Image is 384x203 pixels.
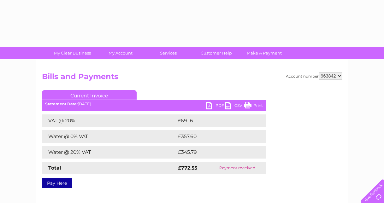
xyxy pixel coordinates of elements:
td: Water @ 20% VAT [42,146,176,159]
div: [DATE] [42,102,266,106]
a: Current Invoice [42,90,137,100]
h2: Bills and Payments [42,72,342,84]
td: £345.79 [176,146,255,159]
a: My Account [94,47,146,59]
a: PDF [206,102,225,111]
a: Pay Here [42,178,72,188]
strong: Total [48,165,61,171]
b: Statement Date: [45,101,78,106]
td: VAT @ 20% [42,114,176,127]
a: CSV [225,102,244,111]
a: Print [244,102,263,111]
a: Services [142,47,194,59]
td: Payment received [209,162,266,174]
a: Make A Payment [238,47,290,59]
a: Customer Help [190,47,242,59]
td: Water @ 0% VAT [42,130,176,143]
td: £357.60 [176,130,255,143]
div: Account number [286,72,342,80]
strong: £772.55 [178,165,197,171]
a: My Clear Business [46,47,98,59]
td: £69.16 [176,114,253,127]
